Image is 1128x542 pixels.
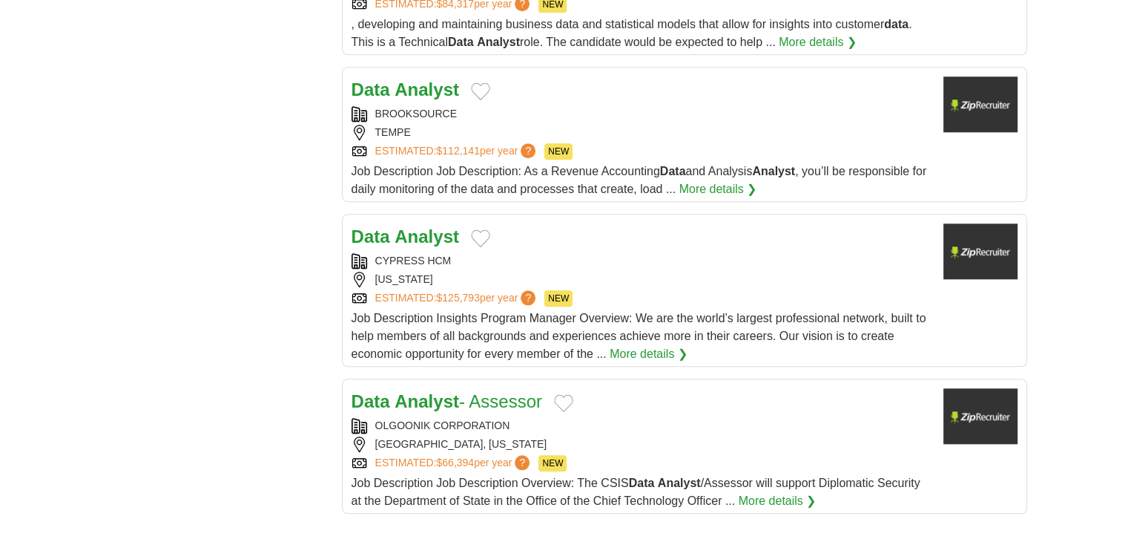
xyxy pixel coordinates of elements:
strong: Data [352,79,390,99]
span: NEW [544,143,573,160]
a: ESTIMATED:$112,141per year? [375,143,539,160]
span: NEW [538,455,567,471]
strong: Analyst [395,79,459,99]
div: OLGOONIK CORPORATION [352,418,931,434]
strong: Data [352,391,390,411]
strong: Analyst [395,391,459,411]
button: Add to favorite jobs [554,394,573,412]
a: More details ❯ [779,33,857,51]
span: ? [521,143,535,158]
span: $66,394 [436,457,474,468]
span: Job Description Insights Program Manager Overview: We are the world’s largest professional networ... [352,312,926,360]
a: Data Analyst [352,79,459,99]
strong: Data [352,226,390,246]
a: ESTIMATED:$66,394per year? [375,455,533,471]
img: Company logo [943,76,1017,132]
div: [US_STATE] [352,272,931,287]
span: $112,141 [436,145,479,157]
span: NEW [544,290,573,307]
span: ? [521,290,535,305]
strong: Data [629,477,655,489]
strong: Data [448,36,474,48]
span: ? [515,455,530,470]
span: Job Description Job Description Overview: The CSIS /Assessor will support Diplomatic Security at ... [352,477,920,507]
strong: Analyst [477,36,520,48]
div: BROOKSOURCE [352,106,931,122]
div: TEMPE [352,125,931,140]
strong: Analyst [752,165,795,177]
span: , developing and maintaining business data and statistical models that allow for insights into cu... [352,18,912,48]
strong: Data [660,165,686,177]
a: More details ❯ [610,345,687,363]
strong: data [884,18,908,30]
a: Data Analyst [352,226,459,246]
span: Job Description Job Description: As a Revenue Accounting and Analysis , you’ll be responsible for... [352,165,927,195]
div: CYPRESS HCM [352,253,931,269]
span: $125,793 [436,292,479,304]
a: ESTIMATED:$125,793per year? [375,290,539,307]
a: More details ❯ [679,180,757,198]
strong: Analyst [395,226,459,246]
img: Company logo [943,388,1017,444]
img: Company logo [943,223,1017,279]
a: Data Analyst- Assessor [352,391,542,411]
a: More details ❯ [739,492,817,510]
button: Add to favorite jobs [471,229,490,247]
div: [GEOGRAPHIC_DATA], [US_STATE] [352,437,931,452]
strong: Analyst [658,477,701,489]
button: Add to favorite jobs [471,82,490,100]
